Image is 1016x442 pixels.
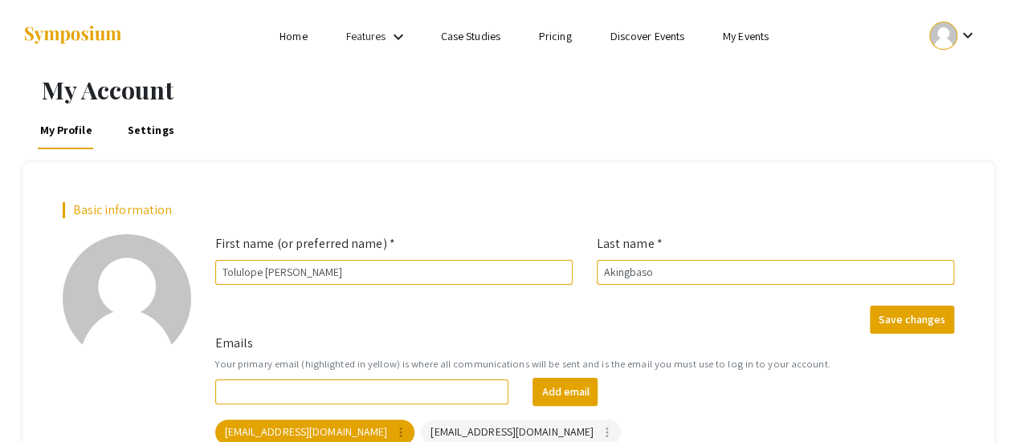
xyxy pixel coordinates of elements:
[394,425,408,440] mat-icon: more_vert
[22,25,123,47] img: Symposium by ForagerOne
[63,202,954,217] h2: Basic information
[610,29,684,43] a: Discover Events
[389,27,408,47] mat-icon: Expand Features list
[125,111,177,149] a: Settings
[42,75,994,104] h1: My Account
[215,234,395,253] label: First name (or preferred name) *
[870,306,954,334] button: Save changes
[12,370,68,430] iframe: Chat
[441,29,500,43] a: Case Studies
[912,18,994,54] button: Expand account dropdown
[957,26,977,45] mat-icon: Expand account dropdown
[723,29,769,43] a: My Events
[280,29,307,43] a: Home
[346,29,386,43] a: Features
[600,425,614,440] mat-icon: more_vert
[532,378,598,406] button: Add email
[215,334,254,353] label: Emails
[597,234,663,253] label: Last name *
[37,111,94,149] a: My Profile
[539,29,572,43] a: Pricing
[215,356,954,371] small: Your primary email (highlighted in yellow) is where all communications will be sent and is the em...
